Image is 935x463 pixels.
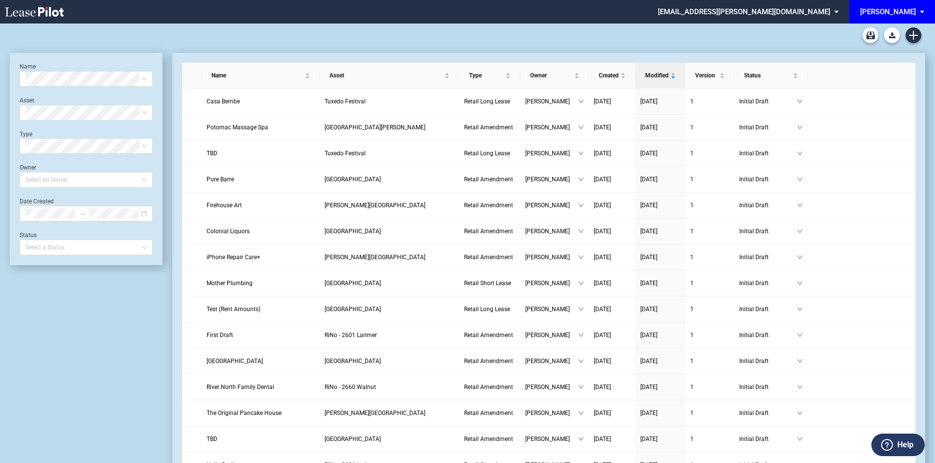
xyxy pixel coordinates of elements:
a: 1 [690,226,729,236]
a: [DATE] [640,252,680,262]
span: down [797,358,803,364]
span: Tuxedo Festival [325,150,366,157]
span: down [578,332,584,338]
span: down [797,332,803,338]
a: [DATE] [594,122,631,132]
span: [PERSON_NAME] [525,122,578,132]
a: Potomac Massage Spa [207,122,315,132]
span: 1 [690,176,694,183]
a: 1 [690,252,729,262]
span: down [578,306,584,312]
span: 1 [690,280,694,287]
span: Mother Plumbing [207,280,253,287]
span: [DATE] [594,410,611,416]
span: Tuxedo Festival [325,98,366,105]
th: Created [589,63,635,89]
span: Initial Draft [739,122,797,132]
span: Gilman District [325,254,425,261]
span: [DATE] [594,332,611,339]
button: Help [871,434,925,456]
a: [DATE] [640,356,680,366]
span: [PERSON_NAME] [525,97,578,106]
span: swap-right [79,210,86,217]
a: [PERSON_NAME][GEOGRAPHIC_DATA] [325,408,454,418]
span: [DATE] [640,124,657,131]
label: Asset [20,97,34,104]
a: [DATE] [594,148,631,158]
span: down [797,384,803,390]
span: [PERSON_NAME] [525,200,578,210]
span: Casa Bembe [207,98,240,105]
a: Casa Bembe [207,97,315,106]
span: [DATE] [640,280,657,287]
span: 1 [690,98,694,105]
a: [DATE] [640,382,680,392]
span: 1 [690,124,694,131]
a: [DATE] [594,252,631,262]
span: Retail Amendment [464,176,513,183]
span: Initial Draft [739,408,797,418]
span: Modified [645,71,669,80]
a: [DATE] [594,226,631,236]
span: Created [599,71,619,80]
a: [DATE] [594,382,631,392]
a: [GEOGRAPHIC_DATA] [325,278,454,288]
span: [PERSON_NAME] [525,148,578,158]
span: Cabin John Village [325,124,425,131]
span: Woburn Village [325,228,381,235]
label: Name [20,63,36,70]
a: Retail Long Lease [464,97,515,106]
span: 1 [690,306,694,313]
span: down [797,436,803,442]
a: 1 [690,148,729,158]
span: [DATE] [640,384,657,390]
span: Pure Barre [207,176,234,183]
a: Firehouse Art [207,200,315,210]
a: [DATE] [594,434,631,444]
span: 1 [690,254,694,261]
span: Initial Draft [739,252,797,262]
a: [DATE] [594,356,631,366]
a: Tuxedo Festival [325,97,454,106]
a: Retail Long Lease [464,148,515,158]
a: [DATE] [594,278,631,288]
span: Retail Long Lease [464,306,510,313]
button: Download Blank Form [884,27,900,43]
a: 1 [690,408,729,418]
a: [DATE] [594,330,631,340]
span: Initial Draft [739,356,797,366]
span: Retail Short Lease [464,280,511,287]
span: Initial Draft [739,148,797,158]
a: [DATE] [640,97,680,106]
span: down [578,228,584,234]
a: 1 [690,122,729,132]
span: [DATE] [640,150,657,157]
a: [GEOGRAPHIC_DATA] [325,304,454,314]
span: down [797,228,803,234]
span: Initial Draft [739,200,797,210]
a: Retail Short Lease [464,278,515,288]
th: Name [202,63,320,89]
span: [PERSON_NAME] [525,252,578,262]
a: [DATE] [594,408,631,418]
span: Initial Draft [739,97,797,106]
span: [DATE] [594,228,611,235]
span: Retail Amendment [464,254,513,261]
a: The Original Pancake House [207,408,315,418]
span: Initial Draft [739,226,797,236]
span: Initial Draft [739,382,797,392]
a: [DATE] [640,226,680,236]
a: First Draft [207,330,315,340]
a: [DATE] [640,304,680,314]
span: [DATE] [640,410,657,416]
span: [DATE] [594,202,611,209]
span: [PERSON_NAME] [525,174,578,184]
span: down [578,358,584,364]
span: Burtonsville Crossing [325,306,381,313]
span: down [578,124,584,130]
span: down [578,98,584,104]
span: 1 [690,150,694,157]
label: Owner [20,164,36,171]
span: Retail Amendment [464,202,513,209]
span: down [797,124,803,130]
